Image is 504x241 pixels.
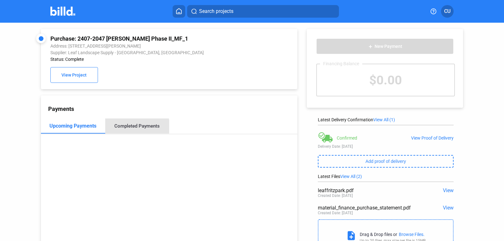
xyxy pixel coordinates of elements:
div: Drag & Drop files or [360,232,397,237]
span: Add proof of delivery [365,159,406,164]
span: View All (1) [373,117,395,122]
div: Financing Balance [320,61,362,66]
div: View Proof of Delivery [411,135,454,141]
span: Search projects [199,8,233,15]
div: Supplier: Leaf Landscape Supply - [GEOGRAPHIC_DATA], [GEOGRAPHIC_DATA] [50,50,240,55]
span: View [443,205,454,211]
button: New Payment [316,38,454,54]
div: Confirmed [337,135,357,141]
span: CU [444,8,450,15]
img: Billd Company Logo [50,7,75,16]
span: View Project [61,73,87,78]
div: Payments [48,106,297,112]
div: leaffritzpark.pdf [318,187,427,193]
div: material_finance_purchase_statement.pdf [318,205,427,211]
div: Created Date: [DATE] [318,193,353,198]
div: Address: [STREET_ADDRESS][PERSON_NAME] [50,43,240,49]
div: Upcoming Payments [49,123,96,129]
div: Latest Files [318,174,454,179]
span: View All (2) [340,174,362,179]
button: View Project [50,67,98,83]
mat-icon: add [368,44,373,49]
span: New Payment [375,44,402,49]
div: Delivery Date: [DATE] [318,144,454,149]
button: Add proof of delivery [318,155,454,168]
div: Purchase: 2407-2047 [PERSON_NAME] Phase II_MF_1 [50,35,240,42]
span: View [443,187,454,193]
div: Created Date: [DATE] [318,211,353,215]
div: Status: Complete [50,57,240,62]
button: CU [441,5,454,18]
div: Browse Files. [399,232,425,237]
div: Latest Delivery Confirmation [318,117,454,122]
button: Search projects [187,5,339,18]
div: $0.00 [317,64,454,96]
mat-icon: note_add [346,230,357,241]
div: Completed Payments [114,123,160,129]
